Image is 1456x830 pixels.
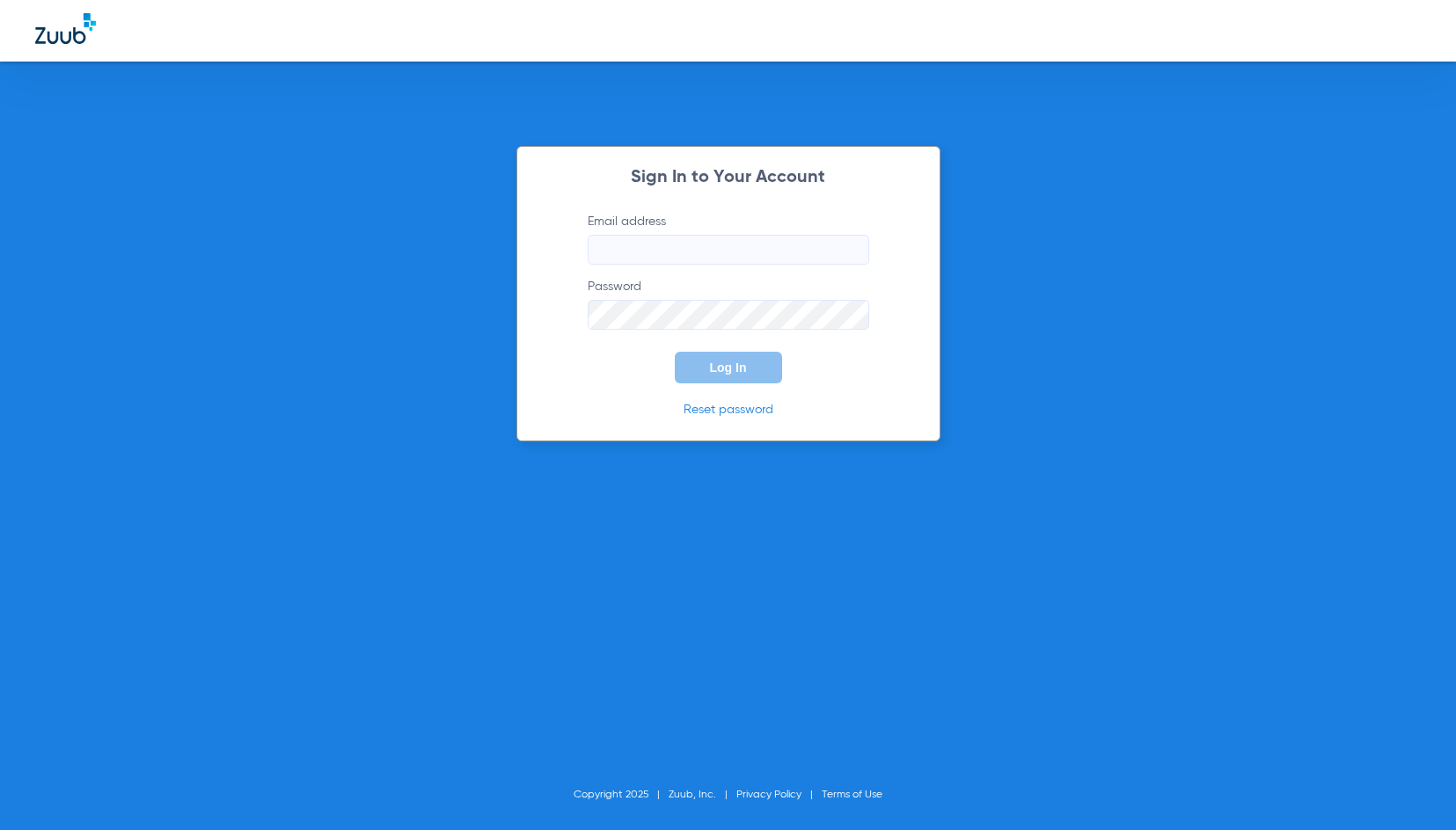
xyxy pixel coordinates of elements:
[35,13,96,44] img: Zuub Logo
[588,278,869,330] label: Password
[561,169,896,186] h2: Sign In to Your Account
[822,790,882,800] a: Terms of Use
[684,404,773,416] a: Reset password
[675,352,782,383] button: Log In
[588,213,869,265] label: Email address
[574,786,669,804] li: Copyright 2025
[736,790,801,800] a: Privacy Policy
[588,235,869,265] input: Email address
[669,786,736,804] li: Zuub, Inc.
[710,360,747,375] span: Log In
[588,300,869,330] input: Password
